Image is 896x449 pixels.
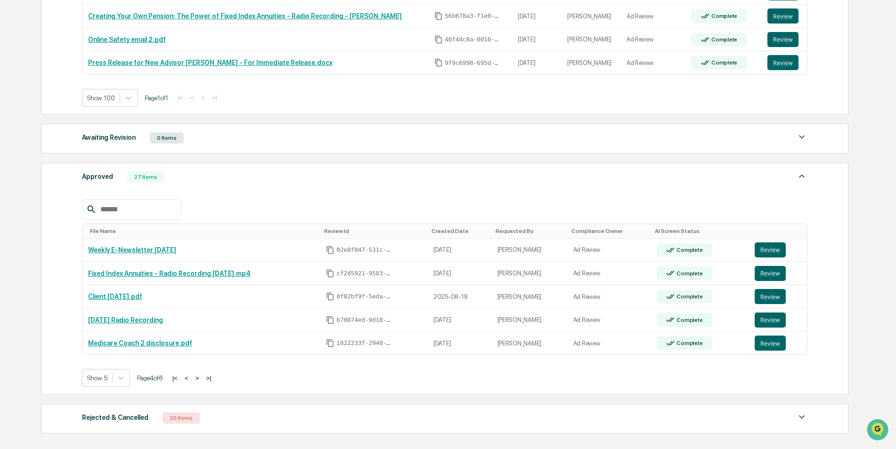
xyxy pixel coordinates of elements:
div: 🔎 [9,137,17,145]
td: Ad Review [568,308,651,332]
td: [DATE] [428,262,492,285]
a: Fixed Index Annuities - Radio Recording [DATE].mp4 [88,270,251,277]
td: [DATE] [428,332,492,355]
span: Copy Id [326,316,334,324]
button: < [182,374,191,382]
span: Page 4 of 6 [137,374,163,382]
td: Ad Review [568,332,651,355]
td: [PERSON_NAME] [492,262,568,285]
span: Copy Id [434,12,443,20]
td: 2025-08-18 [428,285,492,309]
td: Ad Review [568,262,651,285]
td: [PERSON_NAME] [562,51,620,74]
img: 1746055101610-c473b297-6a78-478c-a979-82029cc54cd1 [9,72,26,89]
span: Page 1 of 1 [145,94,168,102]
td: Ad Review [568,285,651,309]
div: We're available if you need us! [32,81,119,89]
div: 27 Items [127,171,164,183]
td: [PERSON_NAME] [492,285,568,309]
div: Approved [82,170,113,183]
span: Copy Id [434,35,443,44]
span: Copy Id [326,292,334,301]
td: [PERSON_NAME] [562,28,620,52]
div: Toggle SortBy [432,228,488,234]
button: Review [767,8,798,24]
div: Complete [675,270,702,277]
div: Complete [709,59,737,66]
button: Review [755,242,786,257]
a: Review [755,313,801,328]
button: Review [755,266,786,281]
div: Start new chat [32,72,155,81]
a: Powered byPylon [66,159,114,167]
button: Review [755,289,786,304]
a: 🖐️Preclearance [6,115,65,132]
a: Press Release for New Advisor [PERSON_NAME] - For Immediate Release.docx [88,59,333,66]
span: Pylon [94,160,114,167]
td: Ad Review [568,239,651,262]
button: Review [767,55,798,70]
p: How can we help? [9,20,171,35]
span: 02e8f047-531c-4895-b7f0-31a4a94e0fb2 [336,246,393,254]
button: >| [209,94,220,102]
span: Preclearance [19,119,61,128]
button: < [187,94,197,102]
div: Complete [675,340,702,346]
button: Review [767,32,798,47]
span: Attestations [78,119,117,128]
a: 🔎Data Lookup [6,133,63,150]
div: Toggle SortBy [757,228,803,234]
td: [DATE] [512,5,562,28]
td: Ad Review [621,51,685,74]
span: Data Lookup [19,136,59,146]
a: 🗄️Attestations [65,115,121,132]
span: Copy Id [326,246,334,254]
td: [DATE] [428,239,492,262]
button: > [193,374,202,382]
span: cf245921-9583-45e4-b47d-08b85a38f5ad [336,270,393,277]
a: Creating Your Own Pension: The Power of Fixed Index Annuities - Radio Recording - [PERSON_NAME] [88,12,402,20]
td: [DATE] [428,308,492,332]
span: 0f82bf9f-5eda-4fc9-918f-231ead8d7444 [336,293,393,300]
span: 40f44c8a-0010-4ad0-a41b-85357946d6af [445,36,501,43]
div: Toggle SortBy [90,228,317,234]
button: >| [203,374,214,382]
span: b70874ed-9d18-4928-b625-b8aa3f2379aa [336,316,393,324]
td: [PERSON_NAME] [492,332,568,355]
a: Review [767,8,801,24]
div: Toggle SortBy [496,228,564,234]
button: |< [175,94,186,102]
div: Toggle SortBy [655,228,745,234]
span: Copy Id [326,269,334,278]
button: Start new chat [160,75,171,86]
a: [DATE] Radio Recording [88,316,163,324]
a: Review [755,242,801,257]
span: 56b678a3-f1e0-4374-8cfb-36862cc478e0 [445,12,501,20]
a: Review [767,32,801,47]
a: Review [755,289,801,304]
div: Complete [709,36,737,43]
a: Medicare Coach 2 disclosure.pdf [88,339,192,347]
button: > [198,94,208,102]
button: Review [755,313,786,328]
span: 1822233f-2940-40c3-ae9c-5e860ff15d01 [336,339,393,347]
div: 20 Items [163,412,200,424]
div: Complete [709,13,737,19]
a: Weekly E-Newsletter [DATE] [88,246,176,254]
button: Review [755,336,786,351]
a: Review [755,266,801,281]
div: 🖐️ [9,120,17,127]
div: Toggle SortBy [571,228,647,234]
button: |< [170,374,180,382]
iframe: Open customer support [866,418,891,443]
a: Review [755,336,801,351]
div: Complete [675,247,702,253]
td: [PERSON_NAME] [562,5,620,28]
td: Ad Review [621,5,685,28]
span: Copy Id [434,58,443,67]
td: [PERSON_NAME] [492,308,568,332]
img: caret [796,411,807,423]
span: Copy Id [326,339,334,347]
